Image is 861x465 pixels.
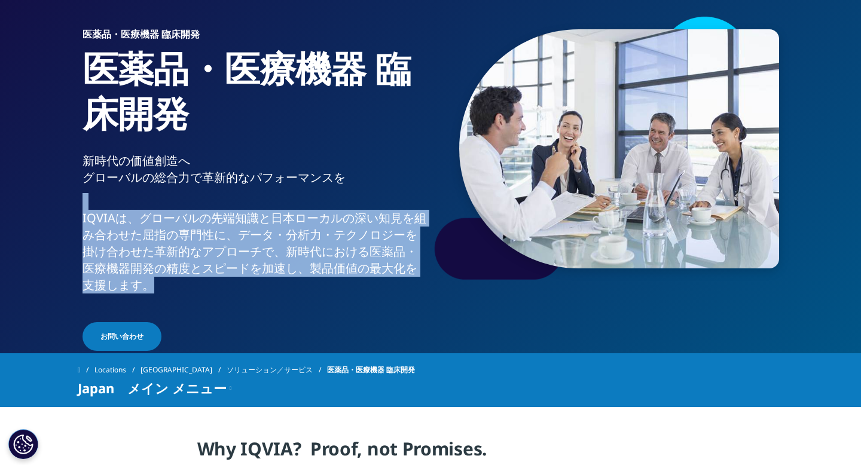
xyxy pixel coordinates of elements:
a: [GEOGRAPHIC_DATA] [141,359,227,381]
img: 034_doctors-in-casual-meeting.jpg [459,29,779,268]
span: Japan メイン メニュー [78,381,227,395]
a: ソリューション／サービス [227,359,327,381]
a: お問い合わせ [83,322,161,351]
h1: 医薬品・医療機器 臨床開発 [83,46,426,152]
button: Cookie 設定 [8,429,38,459]
p: 新時代の価値創造へ グローバルの総合力で革新的なパフォーマンスを [83,152,426,193]
p: IQVIAは、グローバルの先端知⁠識と日本ローカルの深い知⁠見を組み合わせた屈指の専門性に、データ・分析力・テクノロジーを掛け合わせた革新的なアプローチで、新時代における医薬品・医療機器開発の精... [83,210,426,301]
a: Locations [94,359,141,381]
span: お問い合わせ [100,331,143,342]
span: 医薬品・医療機器 臨床開発 [327,359,415,381]
h6: 医薬品・医療機器 臨床開発 [83,29,426,46]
